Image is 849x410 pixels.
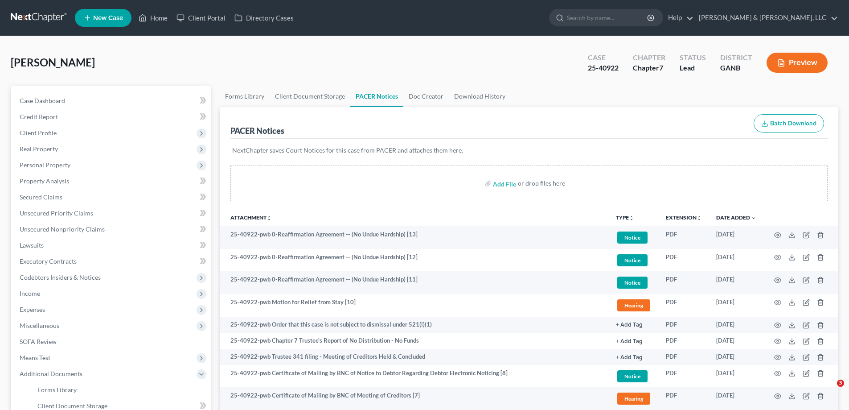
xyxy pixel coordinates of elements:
iframe: Intercom live chat [819,380,840,401]
div: Status [680,53,706,63]
td: 25-40922-pwb Motion for Relief from Stay [10] [220,294,609,317]
button: TYPEunfold_more [616,215,634,221]
span: Codebtors Insiders & Notices [20,273,101,281]
span: Unsecured Priority Claims [20,209,93,217]
td: 25-40922-pwb Certificate of Mailing by BNC of Notice to Debtor Regarding Debtor Electronic Notici... [220,365,609,388]
div: District [720,53,752,63]
span: Notice [617,370,648,382]
td: 25-40922-pwb Chapter 7 Trustee's Report of No Distribution - No Funds [220,333,609,349]
a: Hearing [616,391,652,406]
td: PDF [659,294,709,317]
div: Chapter [633,53,665,63]
a: Credit Report [12,109,211,125]
a: Download History [449,86,511,107]
span: Lawsuits [20,241,44,249]
td: PDF [659,249,709,272]
span: Credit Report [20,113,58,120]
span: Real Property [20,145,58,153]
td: [DATE] [709,271,763,294]
td: PDF [659,333,709,349]
span: 7 [659,63,663,72]
a: Notice [616,253,652,268]
td: PDF [659,226,709,249]
button: + Add Tag [616,322,643,328]
a: + Add Tag [616,336,652,345]
a: Unsecured Priority Claims [12,205,211,221]
td: [DATE] [709,333,763,349]
a: Attachmentunfold_more [230,214,272,221]
span: Expenses [20,306,45,313]
td: 25-40922-pwb 0-Reaffirmation Agreement -- (No Undue Hardship) [13] [220,226,609,249]
span: Case Dashboard [20,97,65,104]
a: Doc Creator [403,86,449,107]
a: Help [664,10,693,26]
td: 25-40922-pwb Certificate of Mailing by BNC of Meeting of Creditors [7] [220,387,609,410]
a: Lawsuits [12,237,211,253]
span: Notice [617,254,648,266]
a: Home [134,10,172,26]
span: Executory Contracts [20,257,77,265]
a: Secured Claims [12,189,211,205]
td: 25-40922-pwb 0-Reaffirmation Agreement -- (No Undue Hardship) [12] [220,249,609,272]
td: 25-40922-pwb 0-Reaffirmation Agreement -- (No Undue Hardship) [11] [220,271,609,294]
span: Notice [617,232,648,244]
td: [DATE] [709,365,763,388]
span: 3 [837,380,844,387]
td: PDF [659,365,709,388]
span: Property Analysis [20,177,69,185]
i: unfold_more [629,215,634,221]
a: PACER Notices [350,86,403,107]
span: Forms Library [37,386,77,393]
div: PACER Notices [230,125,284,136]
button: Batch Download [754,114,824,133]
div: 25-40922 [588,63,619,73]
a: + Add Tag [616,352,652,361]
span: Additional Documents [20,370,82,377]
a: SOFA Review [12,334,211,350]
i: unfold_more [267,215,272,221]
td: 25-40922-pwb Trustee 341 filing - Meeting of Creditors Held & Concluded [220,349,609,365]
a: + Add Tag [616,320,652,329]
span: Batch Download [770,120,816,127]
a: [PERSON_NAME] & [PERSON_NAME], LLC [694,10,838,26]
span: [PERSON_NAME] [11,56,95,69]
button: + Add Tag [616,355,643,360]
a: Client Portal [172,10,230,26]
span: New Case [93,15,123,21]
span: Secured Claims [20,193,62,201]
i: expand_more [751,215,756,221]
span: SOFA Review [20,338,57,345]
a: Notice [616,275,652,290]
span: Client Document Storage [37,402,107,410]
td: PDF [659,317,709,333]
span: Hearing [617,393,650,405]
input: Search by name... [567,9,648,26]
div: Lead [680,63,706,73]
a: Forms Library [220,86,270,107]
td: PDF [659,387,709,410]
td: PDF [659,349,709,365]
div: Chapter [633,63,665,73]
i: unfold_more [697,215,702,221]
a: Hearing [616,298,652,313]
div: GANB [720,63,752,73]
td: [DATE] [709,387,763,410]
button: + Add Tag [616,339,643,344]
span: Miscellaneous [20,322,59,329]
td: 25-40922-pwb Order that this case is not subject to dismissal under 521(i)(1) [220,317,609,333]
td: [DATE] [709,226,763,249]
div: Case [588,53,619,63]
span: Unsecured Nonpriority Claims [20,225,105,233]
a: Property Analysis [12,173,211,189]
a: Directory Cases [230,10,298,26]
a: Date Added expand_more [716,214,756,221]
a: Forms Library [30,382,211,398]
button: Preview [767,53,828,73]
td: [DATE] [709,317,763,333]
span: Notice [617,277,648,289]
span: Personal Property [20,161,70,169]
a: Client Document Storage [270,86,350,107]
td: [DATE] [709,249,763,272]
a: Case Dashboard [12,93,211,109]
a: Notice [616,369,652,384]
